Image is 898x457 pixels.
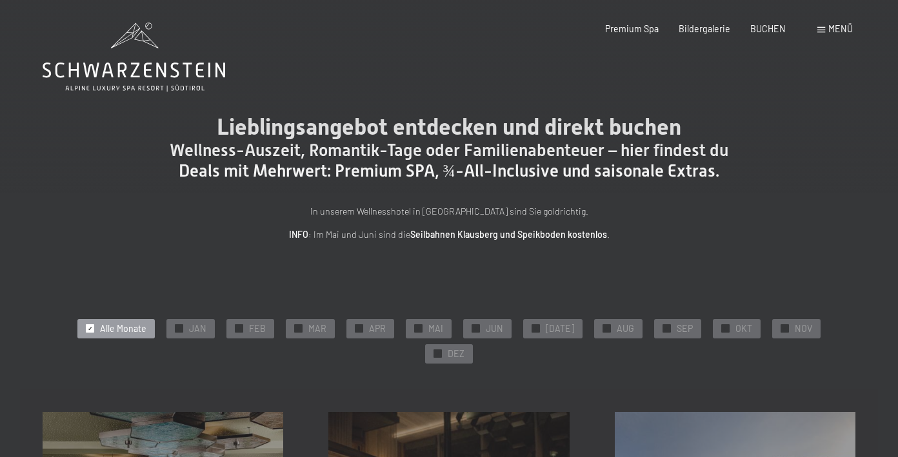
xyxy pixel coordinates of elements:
[474,325,479,333] span: ✓
[189,322,206,335] span: JAN
[177,325,182,333] span: ✓
[795,322,812,335] span: NOV
[296,325,301,333] span: ✓
[546,322,574,335] span: [DATE]
[664,325,669,333] span: ✓
[100,322,146,335] span: Alle Monate
[410,229,607,240] strong: Seilbahnen Klausberg und Speikboden kostenlos
[605,23,659,34] a: Premium Spa
[677,322,693,335] span: SEP
[534,325,539,333] span: ✓
[723,325,728,333] span: ✓
[828,23,853,34] span: Menü
[289,229,308,240] strong: INFO
[617,322,634,335] span: AUG
[782,325,787,333] span: ✓
[357,325,362,333] span: ✓
[735,322,752,335] span: OKT
[88,325,93,333] span: ✓
[416,325,421,333] span: ✓
[448,347,464,360] span: DEZ
[217,113,681,140] span: Lieblingsangebot entdecken und direkt buchen
[428,322,443,335] span: MAI
[435,350,441,358] span: ✓
[308,322,326,335] span: MAR
[170,141,728,180] span: Wellness-Auszeit, Romantik-Tage oder Familienabenteuer – hier findest du Deals mit Mehrwert: Prem...
[369,322,386,335] span: APR
[679,23,730,34] a: Bildergalerie
[165,204,733,219] p: In unserem Wellnesshotel in [GEOGRAPHIC_DATA] sind Sie goldrichtig.
[165,228,733,242] p: : Im Mai und Juni sind die .
[486,322,503,335] span: JUN
[237,325,242,333] span: ✓
[604,325,609,333] span: ✓
[750,23,786,34] a: BUCHEN
[249,322,266,335] span: FEB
